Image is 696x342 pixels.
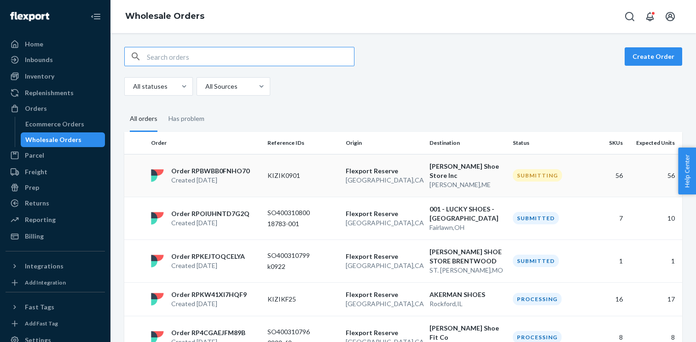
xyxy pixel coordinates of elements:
[587,197,626,239] td: 7
[151,293,164,306] img: flexport logo
[87,7,105,26] button: Close Navigation
[151,169,164,182] img: flexport logo
[429,266,506,275] p: ST. [PERSON_NAME] , MO
[678,148,696,194] button: Help Center
[513,255,559,267] div: Submitted
[346,290,422,299] p: Flexport Reserve
[21,117,105,131] a: Ecommerce Orders
[21,132,105,147] a: Wholesale Orders
[6,318,105,329] a: Add Fast Tag
[6,277,105,288] a: Add Integration
[25,167,47,177] div: Freight
[513,212,559,224] div: Submitted
[6,148,105,163] a: Parcel
[25,55,53,64] div: Inbounds
[267,251,338,260] p: SO400310799
[147,47,354,66] input: Search orders
[429,247,506,266] p: [PERSON_NAME] SHOE STORE BRENTWOOD
[6,101,105,116] a: Orders
[621,7,639,26] button: Open Search Box
[25,88,74,97] div: Replenishments
[204,82,205,91] input: All Sources
[6,85,105,100] a: Replenishments
[342,132,426,154] th: Origin
[346,261,422,270] p: [GEOGRAPHIC_DATA] , CA
[626,197,682,239] td: 10
[25,104,47,113] div: Orders
[6,300,105,314] button: Fast Tags
[25,302,54,312] div: Fast Tags
[346,176,422,185] p: [GEOGRAPHIC_DATA] , CA
[426,132,510,154] th: Destination
[267,327,338,336] p: SO400310796
[6,196,105,211] a: Returns
[151,255,164,268] img: flexport logo
[171,299,247,308] p: Created [DATE]
[587,239,626,282] td: 1
[171,261,245,270] p: Created [DATE]
[25,232,44,241] div: Billing
[171,209,249,218] p: Order RPOIUHNTD7G2Q
[25,215,56,224] div: Reporting
[6,180,105,195] a: Prep
[6,212,105,227] a: Reporting
[626,282,682,316] td: 17
[171,218,249,228] p: Created [DATE]
[171,176,249,185] p: Created [DATE]
[171,290,247,299] p: Order RPKW41XI7HQF9
[132,82,133,91] input: All statuses
[6,52,105,67] a: Inbounds
[171,252,245,261] p: Order RPKEJTOQCELYA
[267,171,338,180] p: KIZIK0901
[25,319,58,327] div: Add Fast Tag
[346,166,422,176] p: Flexport Reserve
[171,166,249,176] p: Order RPBWBB0FNHO70
[6,37,105,51] a: Home
[587,132,626,154] th: SKUs
[267,219,338,228] p: 18783-001
[168,107,204,131] div: Has problem
[25,72,54,81] div: Inventory
[346,209,422,218] p: Flexport Reserve
[346,328,422,337] p: Flexport Reserve
[626,154,682,197] td: 56
[346,299,422,308] p: [GEOGRAPHIC_DATA] , CA
[429,299,506,308] p: Rockford , IL
[25,151,44,160] div: Parcel
[429,223,506,232] p: Fairlawn , OH
[171,328,245,337] p: Order RP4CGAEJFM89B
[25,135,81,144] div: Wholesale Orders
[25,199,49,208] div: Returns
[641,7,659,26] button: Open notifications
[429,162,506,180] p: [PERSON_NAME] Shoe Store Inc
[25,120,84,129] div: Ecommerce Orders
[25,40,43,49] div: Home
[25,279,66,286] div: Add Integration
[6,229,105,244] a: Billing
[151,212,164,225] img: flexport logo
[429,180,506,189] p: [PERSON_NAME] , ME
[625,47,682,66] button: Create Order
[6,259,105,274] button: Integrations
[267,295,338,304] p: KIZIKF25
[429,290,506,299] p: AKERMAN SHOES
[130,107,157,132] div: All orders
[346,218,422,228] p: [GEOGRAPHIC_DATA] , CA
[25,262,64,271] div: Integrations
[10,12,49,21] img: Flexport logo
[6,165,105,179] a: Freight
[509,132,587,154] th: Status
[587,154,626,197] td: 56
[429,205,506,223] p: 001 - LUCKY SHOES - [GEOGRAPHIC_DATA]
[513,169,562,182] div: Submitting
[264,132,342,154] th: Reference IDs
[661,7,679,26] button: Open account menu
[587,282,626,316] td: 16
[346,252,422,261] p: Flexport Reserve
[6,69,105,84] a: Inventory
[25,183,39,192] div: Prep
[626,132,682,154] th: Expected Units
[118,3,212,30] ol: breadcrumbs
[125,11,204,21] a: Wholesale Orders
